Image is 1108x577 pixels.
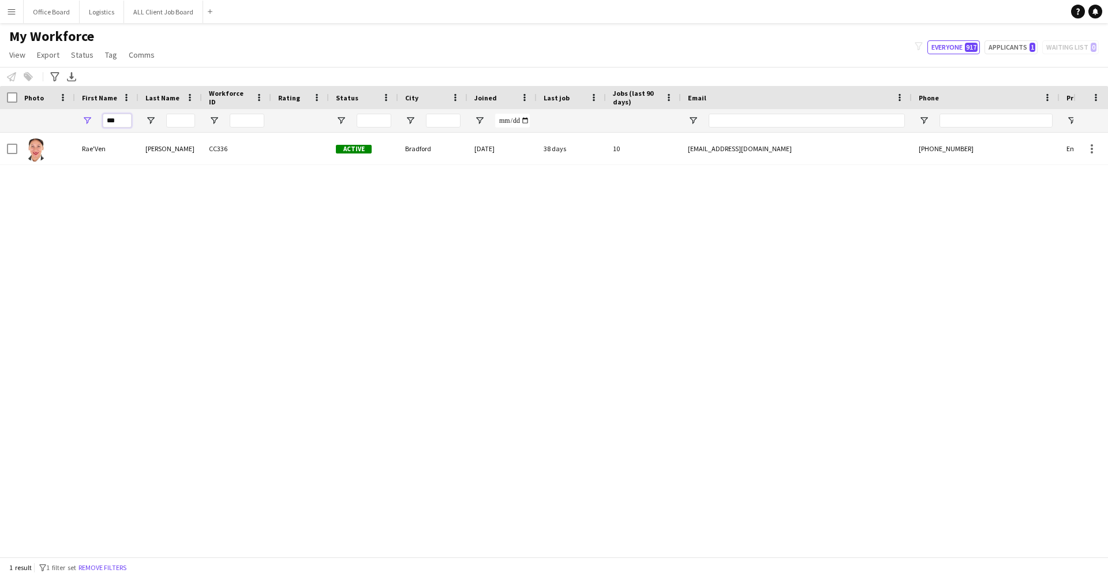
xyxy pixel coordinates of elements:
[474,93,497,102] span: Joined
[336,115,346,126] button: Open Filter Menu
[398,133,467,164] div: Bradford
[76,561,129,574] button: Remove filters
[230,114,264,128] input: Workforce ID Filter Input
[1030,43,1035,52] span: 1
[145,93,179,102] span: Last Name
[336,145,372,153] span: Active
[103,114,132,128] input: First Name Filter Input
[919,115,929,126] button: Open Filter Menu
[138,133,202,164] div: [PERSON_NAME]
[82,93,117,102] span: First Name
[129,50,155,60] span: Comms
[105,50,117,60] span: Tag
[688,115,698,126] button: Open Filter Menu
[80,1,124,23] button: Logistics
[405,115,415,126] button: Open Filter Menu
[357,114,391,128] input: Status Filter Input
[1066,93,1090,102] span: Profile
[32,47,64,62] a: Export
[688,93,706,102] span: Email
[75,133,138,164] div: Rae'Ven
[919,93,939,102] span: Phone
[9,50,25,60] span: View
[426,114,461,128] input: City Filter Input
[912,133,1060,164] div: [PHONE_NUMBER]
[467,133,537,164] div: [DATE]
[405,93,418,102] span: City
[24,138,47,162] img: Rae
[166,114,195,128] input: Last Name Filter Input
[927,40,980,54] button: Everyone917
[939,114,1053,128] input: Phone Filter Input
[24,1,80,23] button: Office Board
[100,47,122,62] a: Tag
[474,115,485,126] button: Open Filter Menu
[965,43,978,52] span: 917
[1066,115,1077,126] button: Open Filter Menu
[709,114,905,128] input: Email Filter Input
[124,47,159,62] a: Comms
[202,133,271,164] div: CC336
[124,1,203,23] button: ALL Client Job Board
[209,89,250,106] span: Workforce ID
[495,114,530,128] input: Joined Filter Input
[66,47,98,62] a: Status
[278,93,300,102] span: Rating
[37,50,59,60] span: Export
[65,70,78,84] app-action-btn: Export XLSX
[24,93,44,102] span: Photo
[48,70,62,84] app-action-btn: Advanced filters
[209,115,219,126] button: Open Filter Menu
[681,133,912,164] div: [EMAIL_ADDRESS][DOMAIN_NAME]
[71,50,93,60] span: Status
[544,93,570,102] span: Last job
[613,89,660,106] span: Jobs (last 90 days)
[336,93,358,102] span: Status
[537,133,606,164] div: 38 days
[985,40,1038,54] button: Applicants1
[46,563,76,572] span: 1 filter set
[9,28,94,45] span: My Workforce
[606,133,681,164] div: 10
[145,115,156,126] button: Open Filter Menu
[82,115,92,126] button: Open Filter Menu
[5,47,30,62] a: View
